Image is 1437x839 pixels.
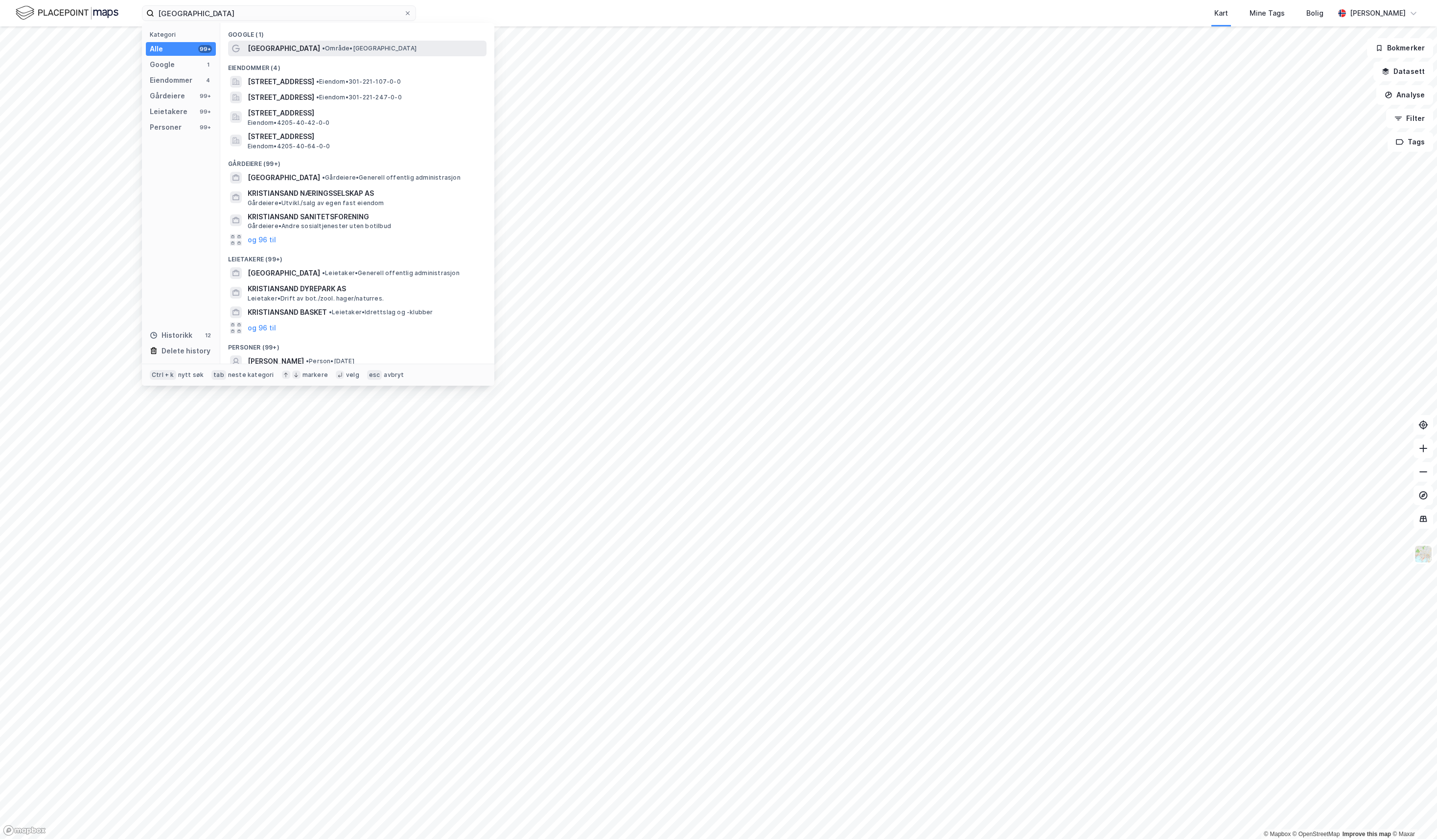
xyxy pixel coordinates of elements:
[150,43,163,55] div: Alle
[322,269,325,277] span: •
[248,119,329,127] span: Eiendom • 4205-40-42-0-0
[16,4,118,22] img: logo.f888ab2527a4732fd821a326f86c7f29.svg
[1388,792,1437,839] iframe: Chat Widget
[322,174,325,181] span: •
[1214,7,1228,19] div: Kart
[150,90,185,102] div: Gårdeiere
[198,92,212,100] div: 99+
[1376,85,1433,105] button: Analyse
[248,107,483,119] span: [STREET_ADDRESS]
[248,234,276,246] button: og 96 til
[316,78,401,86] span: Eiendom • 301-221-107-0-0
[248,322,276,334] button: og 96 til
[322,45,417,52] span: Område • [GEOGRAPHIC_DATA]
[150,329,192,341] div: Historikk
[228,371,274,379] div: neste kategori
[162,345,210,357] div: Delete history
[248,222,391,230] span: Gårdeiere • Andre sosialtjenester uten botilbud
[1306,7,1323,19] div: Bolig
[306,357,354,365] span: Person • [DATE]
[211,370,226,380] div: tab
[316,93,319,101] span: •
[220,248,494,265] div: Leietakere (99+)
[322,269,460,277] span: Leietaker • Generell offentlig administrasjon
[204,61,212,69] div: 1
[178,371,204,379] div: nytt søk
[220,336,494,353] div: Personer (99+)
[329,308,433,316] span: Leietaker • Idrettslag og -klubber
[198,123,212,131] div: 99+
[248,131,483,142] span: [STREET_ADDRESS]
[150,106,187,117] div: Leietakere
[248,306,327,318] span: KRISTIANSAND BASKET
[150,59,175,70] div: Google
[204,331,212,339] div: 12
[1264,831,1291,838] a: Mapbox
[248,92,314,103] span: [STREET_ADDRESS]
[329,308,332,316] span: •
[154,6,404,21] input: Søk på adresse, matrikkel, gårdeiere, leietakere eller personer
[204,76,212,84] div: 4
[367,370,382,380] div: esc
[248,199,384,207] span: Gårdeiere • Utvikl./salg av egen fast eiendom
[3,825,46,836] a: Mapbox homepage
[248,355,304,367] span: [PERSON_NAME]
[198,108,212,116] div: 99+
[150,31,216,38] div: Kategori
[322,174,461,182] span: Gårdeiere • Generell offentlig administrasjon
[220,56,494,74] div: Eiendommer (4)
[248,283,483,295] span: KRISTIANSAND DYREPARK AS
[346,371,359,379] div: velg
[1388,132,1433,152] button: Tags
[248,267,320,279] span: [GEOGRAPHIC_DATA]
[220,152,494,170] div: Gårdeiere (99+)
[220,23,494,41] div: Google (1)
[248,76,314,88] span: [STREET_ADDRESS]
[150,370,176,380] div: Ctrl + k
[316,93,402,101] span: Eiendom • 301-221-247-0-0
[302,371,328,379] div: markere
[322,45,325,52] span: •
[248,172,320,184] span: [GEOGRAPHIC_DATA]
[1293,831,1340,838] a: OpenStreetMap
[1343,831,1391,838] a: Improve this map
[248,187,483,199] span: KRISTIANSAND NÆRINGSSELSKAP AS
[1350,7,1406,19] div: [PERSON_NAME]
[1373,62,1433,81] button: Datasett
[150,74,192,86] div: Eiendommer
[1250,7,1285,19] div: Mine Tags
[1386,109,1433,128] button: Filter
[248,295,384,303] span: Leietaker • Drift av bot./zool. hager/naturres.
[1367,38,1433,58] button: Bokmerker
[306,357,309,365] span: •
[248,142,330,150] span: Eiendom • 4205-40-64-0-0
[1414,545,1433,563] img: Z
[248,43,320,54] span: [GEOGRAPHIC_DATA]
[316,78,319,85] span: •
[384,371,404,379] div: avbryt
[198,45,212,53] div: 99+
[248,211,483,223] span: KRISTIANSAND SANITETSFORENING
[150,121,182,133] div: Personer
